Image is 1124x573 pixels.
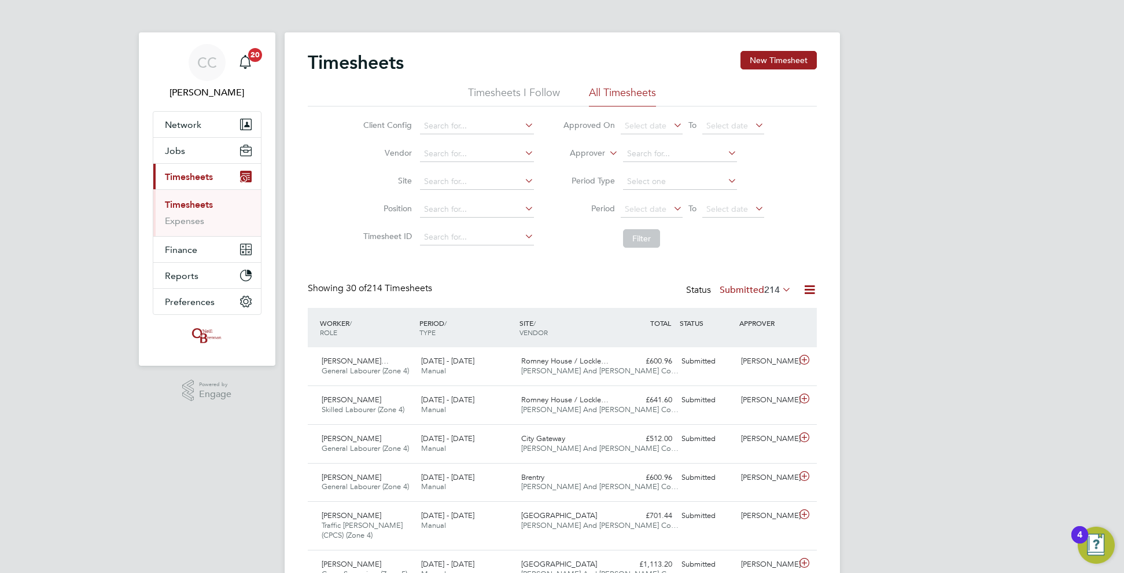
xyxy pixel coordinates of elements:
[165,119,201,130] span: Network
[322,443,409,453] span: General Labourer (Zone 4)
[521,405,679,414] span: [PERSON_NAME] And [PERSON_NAME] Co…
[165,199,213,210] a: Timesheets
[519,328,548,337] span: VENDOR
[686,282,794,299] div: Status
[165,215,204,226] a: Expenses
[736,468,797,487] div: [PERSON_NAME]
[153,263,261,288] button: Reports
[563,120,615,130] label: Approved On
[182,380,231,402] a: Powered byEngage
[360,231,412,241] label: Timesheet ID
[420,201,534,218] input: Search for...
[165,270,198,281] span: Reports
[248,48,262,62] span: 20
[153,237,261,262] button: Finance
[346,282,367,294] span: 30 of
[517,313,617,343] div: SITE
[617,506,677,526] div: £701.44
[563,175,615,186] label: Period Type
[706,120,748,131] span: Select date
[617,429,677,449] div: £512.00
[521,482,679,491] span: [PERSON_NAME] And [PERSON_NAME] Co…
[421,356,474,366] span: [DATE] - [DATE]
[706,204,748,214] span: Select date
[322,405,404,414] span: Skilled Labourer (Zone 4)
[165,296,215,307] span: Preferences
[153,138,261,163] button: Jobs
[521,472,544,482] span: Brentry
[153,44,261,100] a: CC[PERSON_NAME]
[736,313,797,333] div: APPROVER
[1078,527,1115,564] button: Open Resource Center, 4 new notifications
[317,313,417,343] div: WORKER
[420,174,534,190] input: Search for...
[360,120,412,130] label: Client Config
[623,229,660,248] button: Filter
[349,318,352,328] span: /
[320,328,337,337] span: ROLE
[322,434,381,443] span: [PERSON_NAME]
[736,391,797,410] div: [PERSON_NAME]
[677,468,737,487] div: Submitted
[563,203,615,214] label: Period
[346,282,432,294] span: 214 Timesheets
[685,117,700,133] span: To
[521,520,679,530] span: [PERSON_NAME] And [PERSON_NAME] Co…
[322,520,403,540] span: Traffic [PERSON_NAME] (CPCS) (Zone 4)
[322,472,381,482] span: [PERSON_NAME]
[650,318,671,328] span: TOTAL
[740,51,817,69] button: New Timesheet
[308,282,434,295] div: Showing
[322,510,381,520] span: [PERSON_NAME]
[421,434,474,443] span: [DATE] - [DATE]
[153,112,261,137] button: Network
[421,443,446,453] span: Manual
[533,318,536,328] span: /
[421,559,474,569] span: [DATE] - [DATE]
[623,174,737,190] input: Select one
[420,118,534,134] input: Search for...
[419,328,436,337] span: TYPE
[197,55,217,70] span: CC
[322,356,389,366] span: [PERSON_NAME]…
[625,204,666,214] span: Select date
[308,51,404,74] h2: Timesheets
[421,366,446,376] span: Manual
[521,510,597,520] span: [GEOGRAPHIC_DATA]
[764,284,780,296] span: 214
[153,86,261,100] span: Charlotte Carter
[617,468,677,487] div: £600.96
[199,380,231,390] span: Powered by
[677,429,737,449] div: Submitted
[421,472,474,482] span: [DATE] - [DATE]
[736,506,797,526] div: [PERSON_NAME]
[617,391,677,410] div: £641.60
[421,395,474,405] span: [DATE] - [DATE]
[468,86,560,106] li: Timesheets I Follow
[421,510,474,520] span: [DATE] - [DATE]
[521,366,679,376] span: [PERSON_NAME] And [PERSON_NAME] Co…
[234,44,257,81] a: 20
[521,356,609,366] span: Romney House / Lockle…
[360,203,412,214] label: Position
[165,145,185,156] span: Jobs
[420,229,534,245] input: Search for...
[625,120,666,131] span: Select date
[322,482,409,491] span: General Labourer (Zone 4)
[165,171,213,182] span: Timesheets
[521,395,609,405] span: Romney House / Lockle…
[417,313,517,343] div: PERIOD
[736,352,797,371] div: [PERSON_NAME]
[521,434,565,443] span: City Gateway
[677,391,737,410] div: Submitted
[623,146,737,162] input: Search for...
[421,520,446,530] span: Manual
[153,289,261,314] button: Preferences
[444,318,447,328] span: /
[617,352,677,371] div: £600.96
[677,352,737,371] div: Submitted
[360,148,412,158] label: Vendor
[153,164,261,189] button: Timesheets
[165,244,197,255] span: Finance
[677,506,737,526] div: Submitted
